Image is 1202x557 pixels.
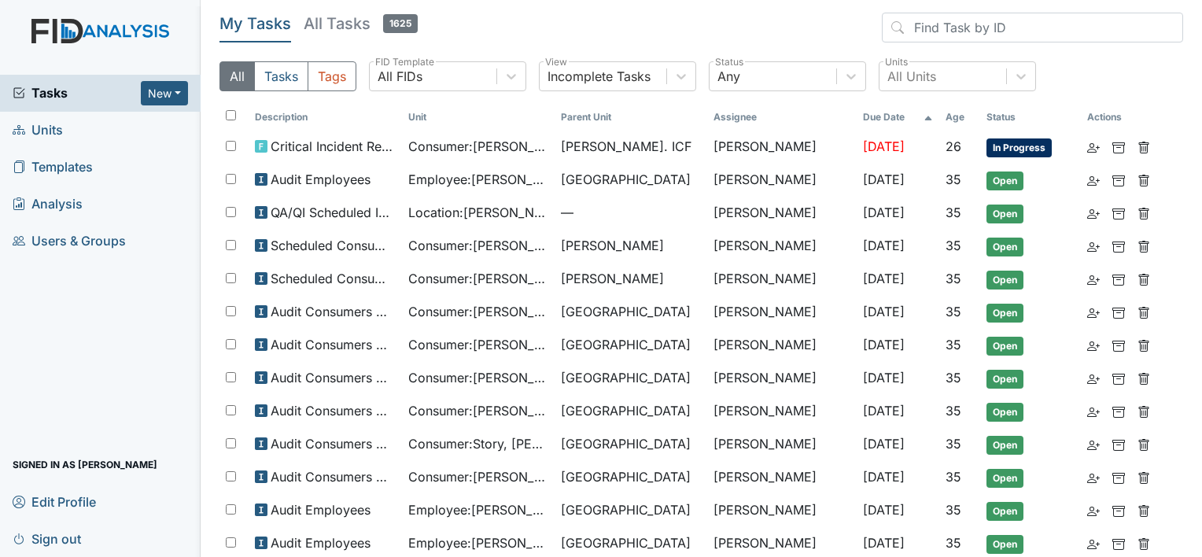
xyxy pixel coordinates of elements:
td: [PERSON_NAME] [707,461,857,494]
span: In Progress [986,138,1052,157]
a: Archive [1112,170,1125,189]
a: Delete [1137,236,1150,255]
span: Critical Incident Report [271,137,395,156]
div: All Units [887,67,936,86]
span: [DATE] [863,172,905,187]
td: [PERSON_NAME] [707,494,857,527]
span: Open [986,172,1023,190]
a: Delete [1137,302,1150,321]
span: [GEOGRAPHIC_DATA] [561,368,691,387]
td: [PERSON_NAME] [707,197,857,230]
span: [DATE] [863,271,905,286]
th: Toggle SortBy [555,104,707,131]
span: Audit Employees [271,170,371,189]
td: [PERSON_NAME] [707,296,857,329]
th: Assignee [707,104,857,131]
span: 35 [946,403,961,419]
span: Scheduled Consumer Chart Review [271,269,395,288]
span: [DATE] [863,238,905,253]
span: Open [986,205,1023,223]
button: All [219,61,255,91]
span: 35 [946,502,961,518]
span: Signed in as [PERSON_NAME] [13,452,157,477]
span: 35 [946,304,961,319]
a: Archive [1112,203,1125,222]
span: [GEOGRAPHIC_DATA] [561,335,691,354]
span: Open [986,271,1023,290]
span: Open [986,535,1023,554]
span: Employee : [PERSON_NAME] [408,170,548,189]
td: [PERSON_NAME] [707,131,857,164]
span: Employee : [PERSON_NAME] [408,533,548,552]
span: Open [986,304,1023,323]
span: [PERSON_NAME]. ICF [561,137,691,156]
span: Audit Consumers Charts [271,302,395,321]
div: All FIDs [378,67,422,86]
span: [DATE] [863,304,905,319]
td: [PERSON_NAME] [707,395,857,428]
span: Analysis [13,192,83,216]
span: [DATE] [863,502,905,518]
td: [PERSON_NAME] [707,428,857,461]
span: [GEOGRAPHIC_DATA] [561,467,691,486]
span: Consumer : [PERSON_NAME] [408,401,548,420]
span: 35 [946,337,961,352]
a: Archive [1112,533,1125,552]
span: Tasks [13,83,141,102]
a: Delete [1137,335,1150,354]
span: Audit Consumers Charts [271,434,395,453]
a: Delete [1137,434,1150,453]
span: Consumer : [PERSON_NAME] [408,236,548,255]
th: Toggle SortBy [857,104,939,131]
span: [GEOGRAPHIC_DATA] [561,533,691,552]
span: Open [986,469,1023,488]
span: [PERSON_NAME] [561,236,664,255]
span: Audit Consumers Charts [271,401,395,420]
span: Audit Employees [271,533,371,552]
span: [DATE] [863,337,905,352]
span: Audit Consumers Charts [271,467,395,486]
a: Delete [1137,137,1150,156]
span: 35 [946,436,961,452]
span: [GEOGRAPHIC_DATA] [561,500,691,519]
span: [PERSON_NAME] [561,269,664,288]
a: Archive [1112,368,1125,387]
span: Consumer : Story, [PERSON_NAME] [408,434,548,453]
h5: My Tasks [219,13,291,35]
a: Archive [1112,500,1125,519]
td: [PERSON_NAME] [707,164,857,197]
a: Archive [1112,302,1125,321]
div: Type filter [219,61,356,91]
span: Consumer : [PERSON_NAME] [408,335,548,354]
a: Delete [1137,368,1150,387]
span: Units [13,118,63,142]
a: Delete [1137,203,1150,222]
span: [DATE] [863,205,905,220]
a: Archive [1112,269,1125,288]
span: [GEOGRAPHIC_DATA] [561,434,691,453]
span: Consumer : [PERSON_NAME] [408,467,548,486]
span: Audit Employees [271,500,371,519]
span: 35 [946,271,961,286]
span: Audit Consumers Charts [271,368,395,387]
span: Templates [13,155,93,179]
span: 35 [946,535,961,551]
span: Open [986,403,1023,422]
span: 35 [946,469,961,485]
span: Open [986,502,1023,521]
span: Employee : [PERSON_NAME] [408,500,548,519]
div: Any [717,67,740,86]
a: Delete [1137,533,1150,552]
span: 35 [946,205,961,220]
span: Open [986,436,1023,455]
a: Archive [1112,434,1125,453]
span: Open [986,337,1023,356]
span: [DATE] [863,138,905,154]
button: Tags [308,61,356,91]
input: Toggle All Rows Selected [226,110,236,120]
th: Toggle SortBy [939,104,980,131]
span: QA/QI Scheduled Inspection [271,203,395,222]
a: Delete [1137,401,1150,420]
span: [GEOGRAPHIC_DATA] [561,170,691,189]
div: Incomplete Tasks [548,67,651,86]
